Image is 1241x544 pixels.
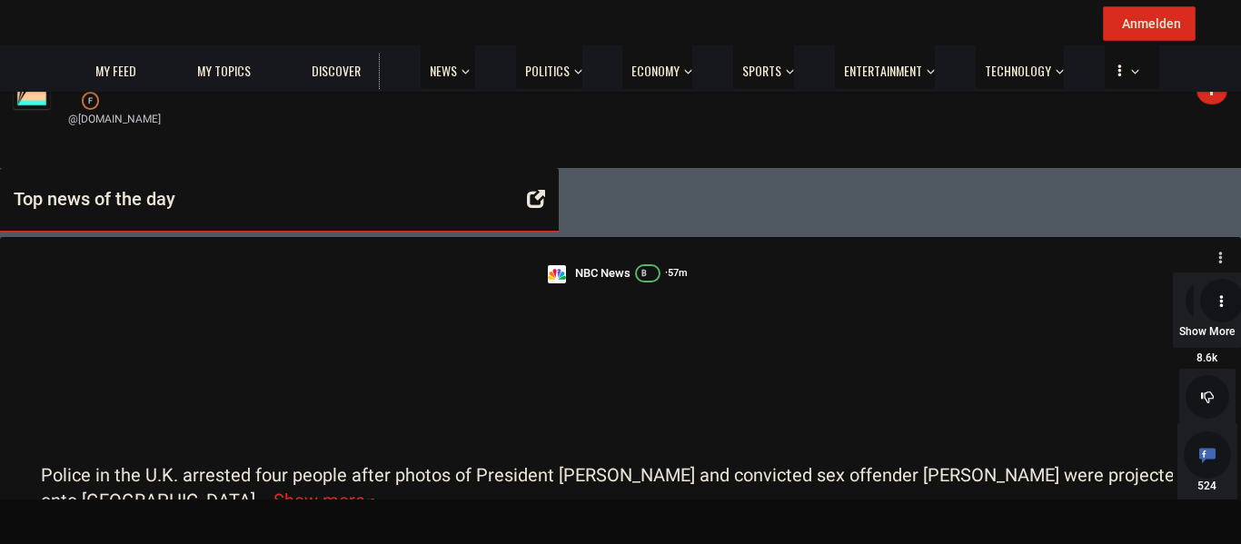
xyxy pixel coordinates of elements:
[1177,423,1237,502] a: Comment
[1122,16,1181,31] span: Anmelden
[1103,6,1196,41] button: Anmelden
[742,63,781,79] span: Sports
[622,45,692,89] button: Economy
[985,63,1051,79] span: Technology
[976,45,1064,89] button: Technology
[575,265,630,282] a: NBC News
[88,95,93,107] div: F
[1179,369,1236,423] button: Downvote
[835,45,935,89] button: Entertainment
[525,63,570,79] span: Politics
[82,92,99,110] a: F
[421,54,466,89] a: News
[516,54,579,89] a: Politics
[312,63,361,79] span: Discover
[844,63,922,79] span: Entertainment
[548,265,566,283] img: Profile picture of NBC News
[665,267,688,282] span: 57m
[197,63,251,79] span: My topics
[976,54,1060,89] a: Technology
[516,45,582,89] button: Politics
[421,45,475,89] button: News
[631,63,680,79] span: Economy
[41,462,1191,514] div: Police in the U.K. arrested four people after photos of President [PERSON_NAME] and convicted sex...
[622,54,689,89] a: Economy
[95,63,136,79] span: My Feed
[430,63,457,79] span: News
[1179,321,1235,342] span: Show More
[1173,272,1241,348] button: Upvote
[1197,476,1216,497] span: 524
[1189,348,1225,369] span: 8.6k
[635,264,660,282] a: B
[273,490,374,512] a: Show more
[68,112,1155,127] div: @[DOMAIN_NAME]
[641,268,654,280] div: B
[733,45,794,89] button: Sports
[835,54,931,89] a: Entertainment
[733,54,790,89] a: Sports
